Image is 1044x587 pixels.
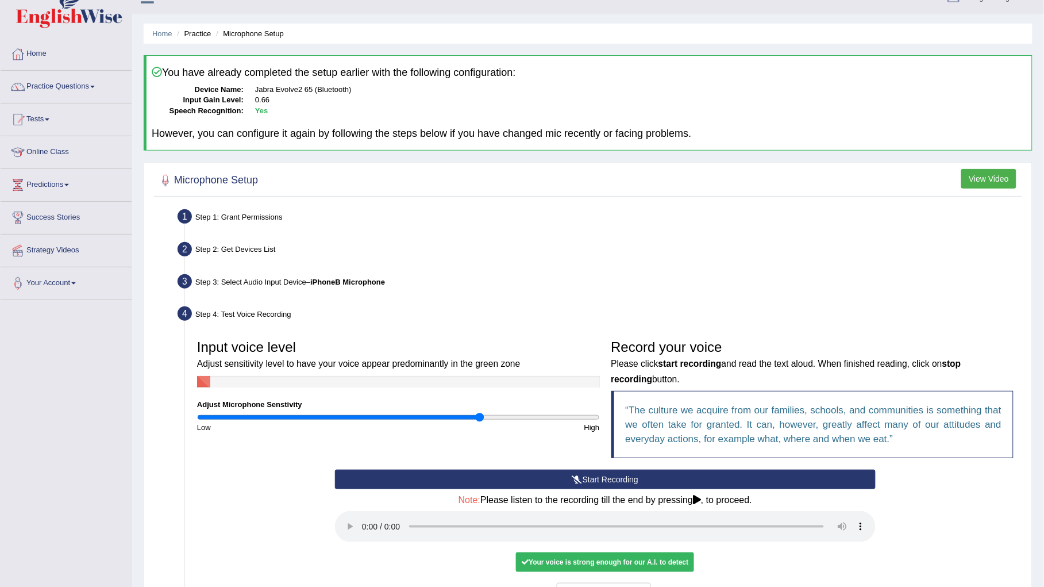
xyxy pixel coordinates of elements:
[1,71,132,99] a: Practice Questions
[197,399,302,410] label: Adjust Microphone Senstivity
[398,422,605,433] div: High
[213,28,284,39] li: Microphone Setup
[255,106,268,115] b: Yes
[611,340,1014,385] h3: Record your voice
[172,239,1027,264] div: Step 2: Get Devices List
[961,169,1016,189] button: View Video
[172,206,1027,231] div: Step 1: Grant Permissions
[1,202,132,231] a: Success Stories
[611,359,961,383] b: stop recording
[306,278,385,286] span: –
[626,405,1002,444] q: The culture we acquire from our families, schools, and communities is something that we often tak...
[1,235,132,263] a: Strategy Videos
[1,169,132,198] a: Predictions
[152,67,1027,79] h4: You have already completed the setup earlier with the following configuration:
[516,553,694,572] div: Your voice is strong enough for our A.I. to detect
[611,359,961,383] small: Please click and read the text aloud. When finished reading, click on button.
[335,470,876,489] button: Start Recording
[1,38,132,67] a: Home
[255,95,1027,106] dd: 0.66
[1,103,132,132] a: Tests
[1,136,132,165] a: Online Class
[172,271,1027,296] div: Step 3: Select Audio Input Device
[174,28,211,39] li: Practice
[255,85,1027,95] dd: Jabra Evolve2 65 (Bluetooth)
[172,303,1027,328] div: Step 4: Test Voice Recording
[197,359,521,369] small: Adjust sensitivity level to have your voice appear predominantly in the green zone
[191,422,398,433] div: Low
[310,278,385,286] b: iPhoneB Microphone
[152,106,244,117] dt: Speech Recognition:
[197,340,600,370] h3: Input voice level
[152,128,1027,140] h4: However, you can configure it again by following the steps below if you have changed mic recently...
[152,85,244,95] dt: Device Name:
[157,172,258,189] h2: Microphone Setup
[152,95,244,106] dt: Input Gain Level:
[658,359,722,369] b: start recording
[152,29,172,38] a: Home
[459,495,480,505] span: Note:
[1,267,132,296] a: Your Account
[335,495,876,505] h4: Please listen to the recording till the end by pressing , to proceed.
